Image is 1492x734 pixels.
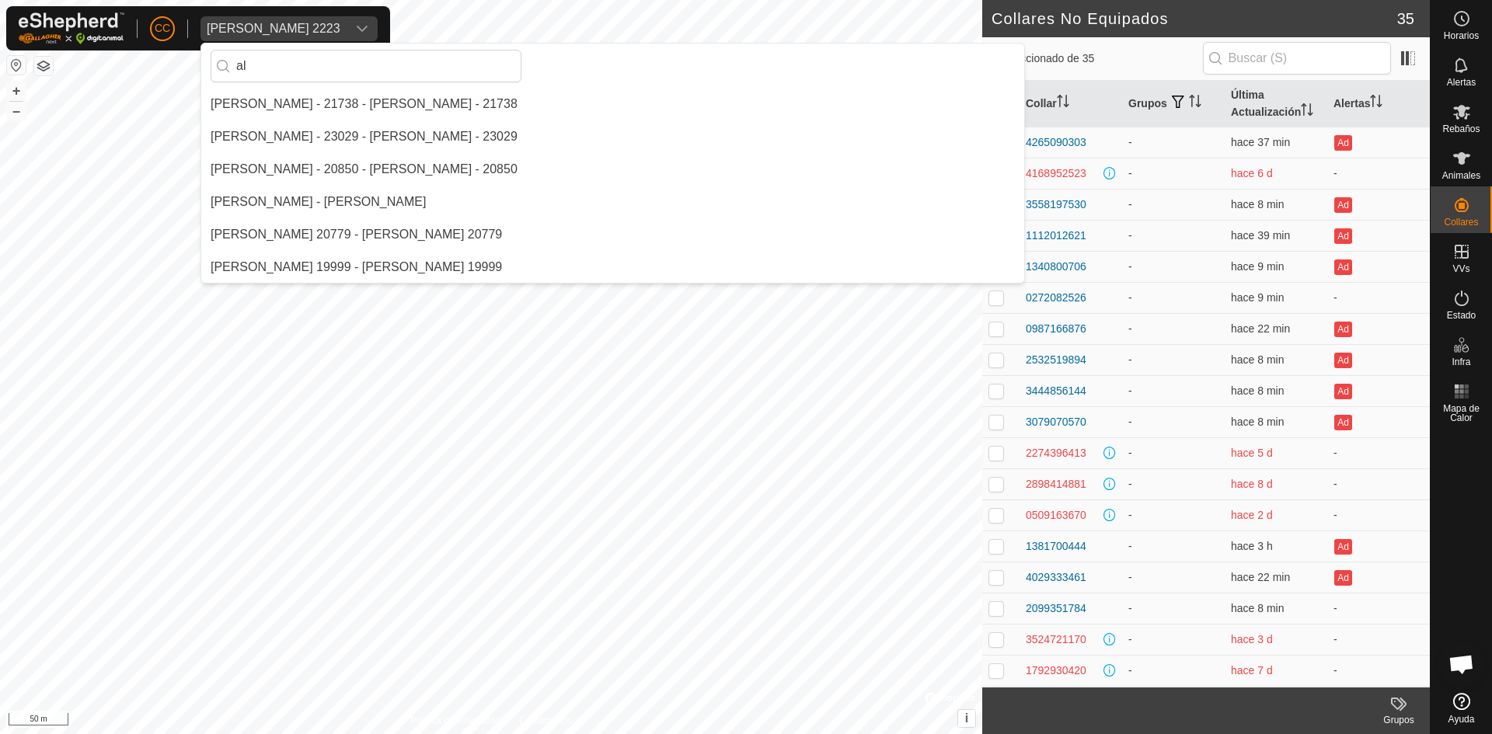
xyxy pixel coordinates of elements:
[1122,686,1225,717] td: -
[211,127,518,146] div: [PERSON_NAME] - 23029 - [PERSON_NAME] - 23029
[211,225,502,244] div: [PERSON_NAME] 20779 - [PERSON_NAME] 20779
[7,82,26,100] button: +
[1438,641,1485,687] div: Chat abierto
[1231,478,1273,490] span: 2 sept 2025, 8:30
[1231,260,1284,273] span: 10 sept 2025, 11:32
[965,711,968,725] span: i
[1189,97,1201,110] p-sorticon: Activar para ordenar
[1231,136,1290,148] span: 10 sept 2025, 11:03
[1122,562,1225,593] td: -
[1026,600,1086,617] div: 2099351784
[1327,593,1430,624] td: -
[1122,499,1225,530] td: -
[1122,220,1225,251] td: -
[201,219,1024,250] li: Alcira Caballero Yugueros 20779
[1122,406,1225,437] td: -
[211,95,518,113] div: [PERSON_NAME] - 21738 - [PERSON_NAME] - 21738
[1231,229,1290,242] span: 10 sept 2025, 11:02
[1026,414,1086,430] div: 3079070570
[1444,31,1479,40] span: Horarios
[1231,664,1273,677] span: 3 sept 2025, 0:00
[1448,715,1475,724] span: Ayuda
[1026,352,1086,368] div: 2532519894
[211,160,518,179] div: [PERSON_NAME] - 20850 - [PERSON_NAME] - 20850
[211,258,502,277] div: [PERSON_NAME] 19999 - [PERSON_NAME] 19999
[1122,251,1225,282] td: -
[1368,713,1430,727] div: Grupos
[211,50,521,82] input: Buscar por región, país, empresa o propiedad
[1122,81,1225,127] th: Grupos
[1026,290,1086,306] div: 0272082526
[1327,624,1430,655] td: -
[1026,197,1086,213] div: 3558197530
[1447,78,1476,87] span: Alertas
[1452,264,1469,273] span: VVs
[1225,81,1327,127] th: Última Actualización
[1334,135,1351,151] button: Ad
[1122,158,1225,189] td: -
[1327,81,1430,127] th: Alertas
[1026,228,1086,244] div: 1112012621
[155,20,170,37] span: CC
[7,56,26,75] button: Restablecer Mapa
[1026,476,1086,492] div: 2898414881
[1026,538,1086,555] div: 1381700444
[1026,134,1086,151] div: 4265090303
[1231,602,1284,614] span: 10 sept 2025, 11:33
[1327,499,1430,530] td: -
[1334,539,1351,555] button: Ad
[1057,97,1069,110] p-sorticon: Activar para ordenar
[1231,322,1290,335] span: 10 sept 2025, 11:18
[1370,97,1382,110] p-sorticon: Activar para ordenar
[1203,42,1391,75] input: Buscar (S)
[1334,570,1351,586] button: Ad
[1122,437,1225,468] td: -
[1334,259,1351,275] button: Ad
[1020,81,1122,127] th: Collar
[1434,404,1488,423] span: Mapa de Calor
[1327,655,1430,686] td: -
[1327,158,1430,189] td: -
[992,9,1397,28] h2: Collares No Equipados
[1431,687,1492,730] a: Ayuda
[1397,7,1414,30] span: 35
[1447,311,1476,320] span: Estado
[34,57,53,75] button: Capas del Mapa
[7,102,26,120] button: –
[1122,189,1225,220] td: -
[1122,127,1225,158] td: -
[1122,375,1225,406] td: -
[1026,631,1086,648] div: 3524721170
[1231,198,1284,210] span: 10 sept 2025, 11:33
[1452,357,1470,367] span: Infra
[207,23,340,35] div: [PERSON_NAME] 2223
[347,16,378,41] div: dropdown trigger
[211,193,426,211] div: [PERSON_NAME] - [PERSON_NAME]
[1327,468,1430,499] td: -
[1122,468,1225,499] td: -
[1026,165,1086,182] div: 4168952523
[1327,437,1430,468] td: -
[201,89,1024,120] li: Aaron Rull Dealbert - 21738
[1122,655,1225,686] td: -
[1231,571,1290,583] span: 10 sept 2025, 11:18
[200,16,347,41] span: Alfredo Fernandez Caballero 2223
[1231,291,1284,304] span: 10 sept 2025, 11:32
[1231,447,1273,459] span: 5 sept 2025, 0:30
[1122,344,1225,375] td: -
[1231,633,1273,645] span: 7 sept 2025, 8:31
[1122,624,1225,655] td: -
[1442,171,1480,180] span: Animales
[1327,282,1430,313] td: -
[1231,540,1273,552] span: 10 sept 2025, 8:32
[1334,322,1351,337] button: Ad
[1301,106,1313,118] p-sorticon: Activar para ordenar
[1231,384,1284,397] span: 10 sept 2025, 11:33
[1026,259,1086,275] div: 1340800706
[1122,530,1225,562] td: -
[1231,353,1284,366] span: 10 sept 2025, 11:32
[958,710,975,727] button: i
[1334,197,1351,213] button: Ad
[1026,507,1086,524] div: 0509163670
[992,50,1203,67] span: 0 seleccionado de 35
